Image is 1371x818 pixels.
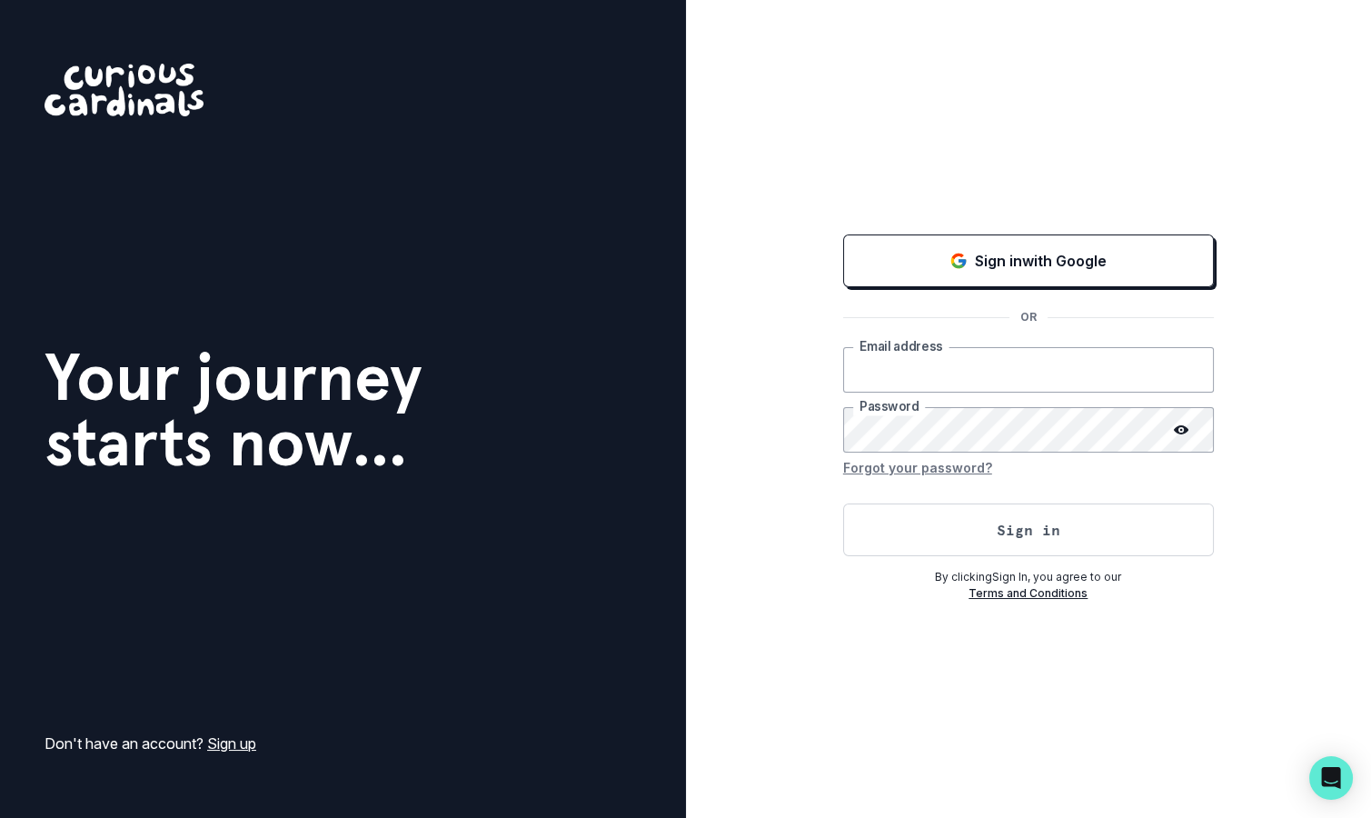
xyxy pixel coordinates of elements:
[975,250,1107,272] p: Sign in with Google
[45,64,204,116] img: Curious Cardinals Logo
[45,344,422,475] h1: Your journey starts now...
[843,504,1214,556] button: Sign in
[843,453,992,482] button: Forgot your password?
[45,733,256,754] p: Don't have an account?
[969,586,1088,600] a: Terms and Conditions
[1309,756,1353,800] div: Open Intercom Messenger
[1009,309,1048,325] p: OR
[207,734,256,753] a: Sign up
[843,234,1214,287] button: Sign in with Google (GSuite)
[843,569,1214,585] p: By clicking Sign In , you agree to our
